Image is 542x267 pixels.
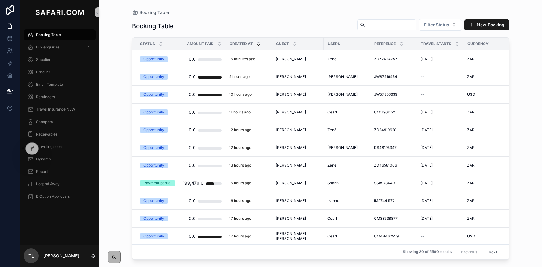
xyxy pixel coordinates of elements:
a: Shoppers [24,116,96,127]
p: 10 hours ago [229,92,252,97]
a: Report [24,166,96,177]
a: Opportunity [140,74,175,80]
a: Lux enquiries [24,42,96,53]
span: Receivables [36,132,57,137]
div: 199,470.0 [183,177,203,189]
div: 0.0 [189,88,196,101]
a: [PERSON_NAME] [276,198,320,203]
div: 0.0 [189,230,196,242]
span: [PERSON_NAME] [276,145,306,150]
span: [PERSON_NAME] [276,127,306,132]
div: 0.0 [189,71,196,83]
a: 17 hours ago [229,234,268,239]
a: 12 hours ago [229,145,268,150]
span: [PERSON_NAME] [276,198,306,203]
a: Legend Away [24,178,96,190]
a: Opportunity [140,56,175,62]
a: [PERSON_NAME] [PERSON_NAME] [276,231,320,241]
div: Opportunity [143,216,164,221]
a: [PERSON_NAME] [327,145,367,150]
a: ZAR [467,110,506,115]
a: Izanne [327,198,367,203]
a: [DATE] [421,57,460,62]
span: Currency [467,41,489,46]
span: CM33538877 [374,216,398,221]
a: [PERSON_NAME] [327,92,367,97]
a: 15 hours ago [229,181,268,186]
span: JW87919454 [374,74,397,79]
a: ZD46581006 [374,163,413,168]
p: 17 hours ago [229,216,251,221]
span: [PERSON_NAME] [327,145,358,150]
a: Zené [327,57,367,62]
span: JW57356639 [374,92,397,97]
div: Opportunity [143,74,164,80]
a: [PERSON_NAME] [327,74,367,79]
a: Zené [327,127,367,132]
a: Opportunity [140,216,175,221]
a: Booking Table [24,29,96,40]
a: USD [467,234,506,239]
span: [DATE] [421,181,433,186]
p: 12 hours ago [229,145,251,150]
a: [PERSON_NAME] [276,181,320,186]
span: ZD72424757 [374,57,397,62]
p: 15 minutes ago [229,57,255,62]
a: ZAR [467,74,506,79]
span: CM44462959 [374,234,399,239]
a: 0.0 [183,71,222,83]
span: Showing 30 of 5590 results [403,250,452,255]
span: [PERSON_NAME] [276,216,306,221]
a: 11 hours ago [229,110,268,115]
p: [PERSON_NAME] [43,253,79,259]
a: 12 hours ago [229,127,268,132]
span: B Option Approvals [36,194,70,199]
span: [DATE] [421,198,433,203]
span: Email Template [36,82,63,87]
a: 0.0 [183,88,222,101]
div: Opportunity [143,56,164,62]
a: ZAR [467,216,506,221]
div: Opportunity [143,145,164,150]
div: 0.0 [189,124,196,136]
div: Opportunity [143,163,164,168]
h1: Booking Table [132,22,174,30]
p: 12 hours ago [229,127,251,132]
a: ZAR [467,198,506,203]
button: New Booking [464,19,509,30]
div: Opportunity [143,233,164,239]
a: CM11961152 [374,110,413,115]
span: Cearl [327,234,337,239]
span: Shoppers [36,119,53,124]
p: 9 hours ago [229,74,250,79]
span: Zené [327,57,336,62]
span: IM97441172 [374,198,395,203]
a: 0.0 [183,53,222,65]
span: Amount Paid [187,41,214,46]
span: Booking Table [36,32,61,37]
span: [DATE] [421,110,433,115]
span: Booking Table [139,9,169,16]
a: 13 hours ago [229,163,268,168]
span: -- [421,74,424,79]
a: CM44462959 [374,234,413,239]
p: 11 hours ago [229,110,251,115]
a: SS8973449 [374,181,413,186]
span: ZAR [467,163,475,168]
a: 15 minutes ago [229,57,268,62]
span: ZAR [467,74,475,79]
span: USD [467,234,475,239]
div: Opportunity [143,92,164,97]
span: Filter Status [424,22,449,28]
span: Status [140,41,155,46]
a: Opportunity [140,145,175,150]
span: Supplier [36,57,51,62]
a: 199,470.0 [183,177,222,189]
a: 0.0 [183,141,222,154]
span: [PERSON_NAME] [327,92,358,97]
span: Lux enquiries [36,45,60,50]
span: Izanne [327,198,339,203]
a: Traveling soon [24,141,96,152]
a: Opportunity [140,92,175,97]
a: Reminders [24,91,96,103]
